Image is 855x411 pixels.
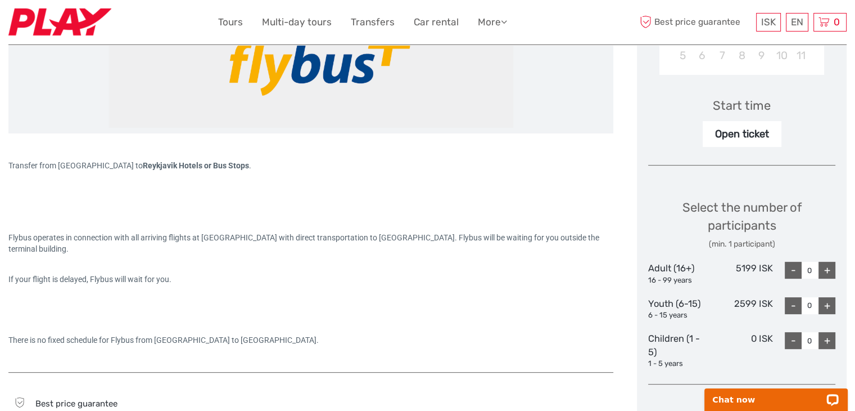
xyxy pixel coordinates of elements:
[648,359,711,369] div: 1 - 5 years
[8,275,171,284] span: If your flight is delayed, Flybus will wait for you.
[761,16,776,28] span: ISK
[8,161,249,170] span: Transfer from [GEOGRAPHIC_DATA] to
[771,46,791,65] div: Choose Friday, October 10th, 2025
[711,332,773,369] div: 0 ISK
[648,262,711,285] div: Adult (16+)
[218,14,243,30] a: Tours
[785,262,802,279] div: -
[818,297,835,314] div: +
[752,46,771,65] div: Choose Thursday, October 9th, 2025
[697,376,855,411] iframe: LiveChat chat widget
[785,297,802,314] div: -
[711,297,773,321] div: 2599 ISK
[786,13,808,32] div: EN
[713,97,771,114] div: Start time
[249,161,251,170] span: .
[8,233,601,253] span: Flybus operates in connection with all arriving flights at [GEOGRAPHIC_DATA] with direct transpor...
[818,332,835,349] div: +
[648,275,711,286] div: 16 - 99 years
[791,46,811,65] div: Choose Saturday, October 11th, 2025
[637,13,753,32] span: Best price guarantee
[703,121,781,147] div: Open ticket
[143,161,249,170] strong: Reykjavik Hotels or Bus Stops
[8,8,111,36] img: Fly Play
[351,14,395,30] a: Transfers
[648,297,711,321] div: Youth (6-15)
[732,46,752,65] div: Choose Wednesday, October 8th, 2025
[648,332,711,369] div: Children (1 - 5)
[648,199,835,250] div: Select the number of participants
[262,14,332,30] a: Multi-day tours
[672,46,692,65] div: Choose Sunday, October 5th, 2025
[648,239,835,250] div: (min. 1 participant)
[693,46,712,65] div: Choose Monday, October 6th, 2025
[8,336,319,345] span: There is no fixed schedule for Flybus from [GEOGRAPHIC_DATA] to [GEOGRAPHIC_DATA].
[832,16,842,28] span: 0
[414,14,459,30] a: Car rental
[711,262,773,285] div: 5199 ISK
[785,332,802,349] div: -
[478,14,507,30] a: More
[648,310,711,321] div: 6 - 15 years
[712,46,732,65] div: Choose Tuesday, October 7th, 2025
[35,399,117,409] span: Best price guarantee
[818,262,835,279] div: +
